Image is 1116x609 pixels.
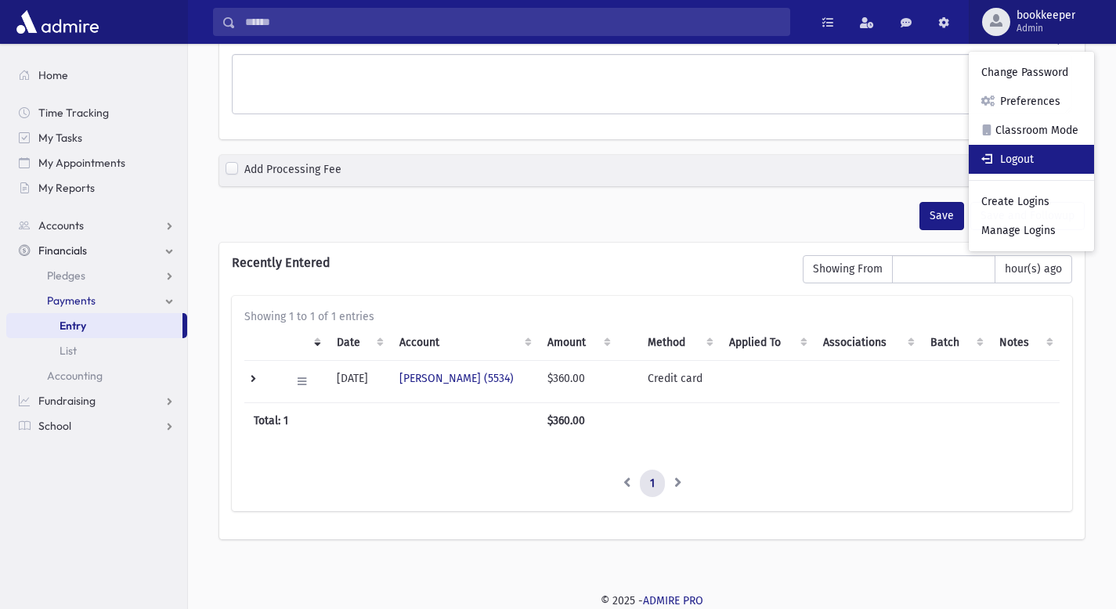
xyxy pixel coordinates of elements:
[919,202,964,230] button: Save
[969,187,1094,216] a: Create Logins
[1017,9,1075,22] span: bookkeeper
[244,308,1060,325] div: Showing 1 to 1 of 1 entries
[969,58,1094,87] a: Change Password
[969,145,1094,174] a: Logout
[6,263,187,288] a: Pledges
[6,63,187,88] a: Home
[38,106,109,120] span: Time Tracking
[38,156,125,170] span: My Appointments
[538,402,617,438] th: $360.00
[643,594,703,607] a: ADMIRE PRO
[38,218,84,232] span: Accounts
[327,325,390,361] th: Date: activate to sort column ascending
[38,181,95,195] span: My Reports
[995,255,1072,283] span: hour(s) ago
[640,470,665,498] a: 1
[47,294,96,308] span: Payments
[38,68,68,82] span: Home
[236,8,789,36] input: Search
[803,255,893,283] span: Showing From
[327,360,390,402] td: [DATE]
[6,288,187,313] a: Payments
[720,325,814,361] th: Applied To: activate to sort column ascending
[638,360,721,402] td: Credit card
[232,255,787,270] h6: Recently Entered
[60,344,77,358] span: List
[6,388,187,413] a: Fundraising
[6,238,187,263] a: Financials
[969,216,1094,245] a: Manage Logins
[390,325,538,361] th: Account: activate to sort column ascending
[6,150,187,175] a: My Appointments
[38,419,71,433] span: School
[399,372,514,385] a: [PERSON_NAME] (5534)
[244,402,390,438] th: Total: 1
[6,213,187,238] a: Accounts
[13,6,103,38] img: AdmirePro
[47,268,85,283] span: Pledges
[814,325,921,361] th: Associations: activate to sort column ascending
[6,363,187,388] a: Accounting
[244,161,341,180] label: Add Processing Fee
[538,325,617,361] th: Amount: activate to sort column ascending
[6,175,187,200] a: My Reports
[213,593,1091,609] div: © 2025 -
[969,87,1094,116] a: Preferences
[1017,22,1075,34] span: Admin
[6,100,187,125] a: Time Tracking
[969,116,1094,145] a: Classroom Mode
[60,319,86,333] span: Entry
[6,313,182,338] a: Entry
[6,125,187,150] a: My Tasks
[6,338,187,363] a: List
[6,413,187,438] a: School
[38,131,82,145] span: My Tasks
[538,360,617,402] td: $360.00
[38,394,96,408] span: Fundraising
[638,325,721,361] th: Method: activate to sort column ascending
[47,369,103,383] span: Accounting
[38,243,87,258] span: Financials
[990,325,1060,361] th: Notes: activate to sort column ascending
[921,325,990,361] th: Batch: activate to sort column ascending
